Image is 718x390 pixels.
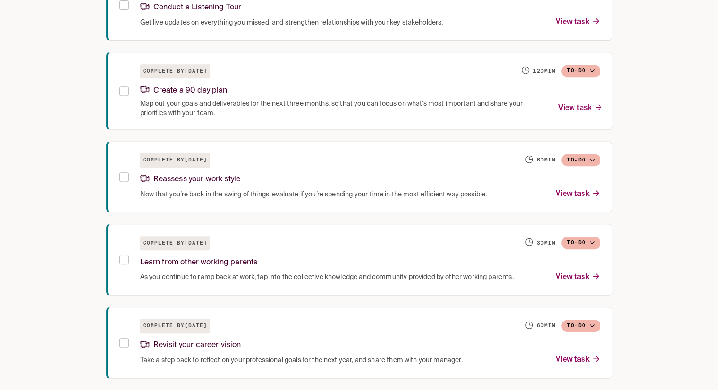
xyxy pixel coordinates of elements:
[140,190,487,199] span: Now that you’re back in the swing of things, evaluate if you’re spending your time in the most ef...
[140,272,514,282] span: As you continue to ramp back at work, tap into the collective knowledge and community provided by...
[561,320,600,332] button: To-do
[561,154,600,167] button: To-do
[537,322,556,330] h6: 60 min
[140,85,228,97] p: Create a 90 day plan
[533,68,556,75] h6: 120 min
[556,16,600,29] p: View task
[140,256,258,269] p: Learn from other working parents
[140,1,242,14] p: Conduct a Listening Tour
[140,236,210,251] h6: Complete by [DATE]
[558,102,603,115] p: View task
[140,153,210,168] h6: Complete by [DATE]
[140,99,547,118] span: Map out your goals and deliverables for the next three months, so that you can focus on what’s mo...
[537,239,556,247] h6: 30 min
[140,319,210,333] h6: Complete by [DATE]
[556,354,600,366] p: View task
[561,237,600,249] button: To-do
[140,356,463,365] span: Take a step back to reflect on your professional goals for the next year, and share them with you...
[537,156,556,164] h6: 60 min
[140,18,443,27] span: Get live updates on everything you missed, and strengthen relationships with your key stakeholders.
[561,65,600,77] button: To-do
[140,173,241,186] p: Reassess your work style
[140,339,241,352] p: Revisit your career vision
[556,271,600,284] p: View task
[556,188,600,201] p: View task
[140,64,210,79] h6: Complete by [DATE]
